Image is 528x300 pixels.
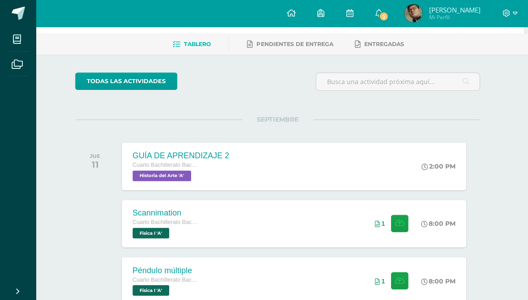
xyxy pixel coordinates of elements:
span: Cuarto Bachillerato Bachillerato en CCLL con Orientación en Diseño Gráfico [132,276,200,283]
span: [PERSON_NAME] [429,5,480,14]
span: Entregadas [364,41,404,47]
span: 1 [381,277,385,284]
div: JUE [90,153,100,159]
span: Física I 'A' [132,228,169,238]
div: Scannimation [132,208,200,218]
img: a0ee197b2caa39667a157ba7b16f801a.png [404,4,422,22]
div: Péndulo múltiple [132,266,200,275]
div: Archivos entregados [375,277,385,284]
span: Historia del Arte 'A' [132,170,191,181]
span: 1 [381,220,385,227]
span: 2 [379,12,388,21]
a: Pendientes de entrega [247,37,333,51]
div: GUÍA DE APRENDIZAJE 2 [132,151,229,161]
span: Cuarto Bachillerato Bachillerato en CCLL con Orientación en Diseño Gráfico [132,162,200,168]
a: Tablero [173,37,211,51]
input: Busca una actividad próxima aquí... [316,73,480,90]
span: Mi Perfil [429,13,480,21]
div: 8:00 PM [421,220,455,228]
span: Física I 'A' [132,285,169,296]
span: Tablero [184,41,211,47]
span: SEPTIEMBRE [243,115,313,123]
div: 8:00 PM [421,277,455,285]
span: Cuarto Bachillerato Bachillerato en CCLL con Orientación en Diseño Gráfico [132,219,200,225]
a: Entregadas [354,37,404,51]
div: 2:00 PM [421,162,455,170]
div: 11 [90,159,100,170]
div: Archivos entregados [375,220,385,227]
span: Pendientes de entrega [256,41,333,47]
a: todas las Actividades [75,72,177,90]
